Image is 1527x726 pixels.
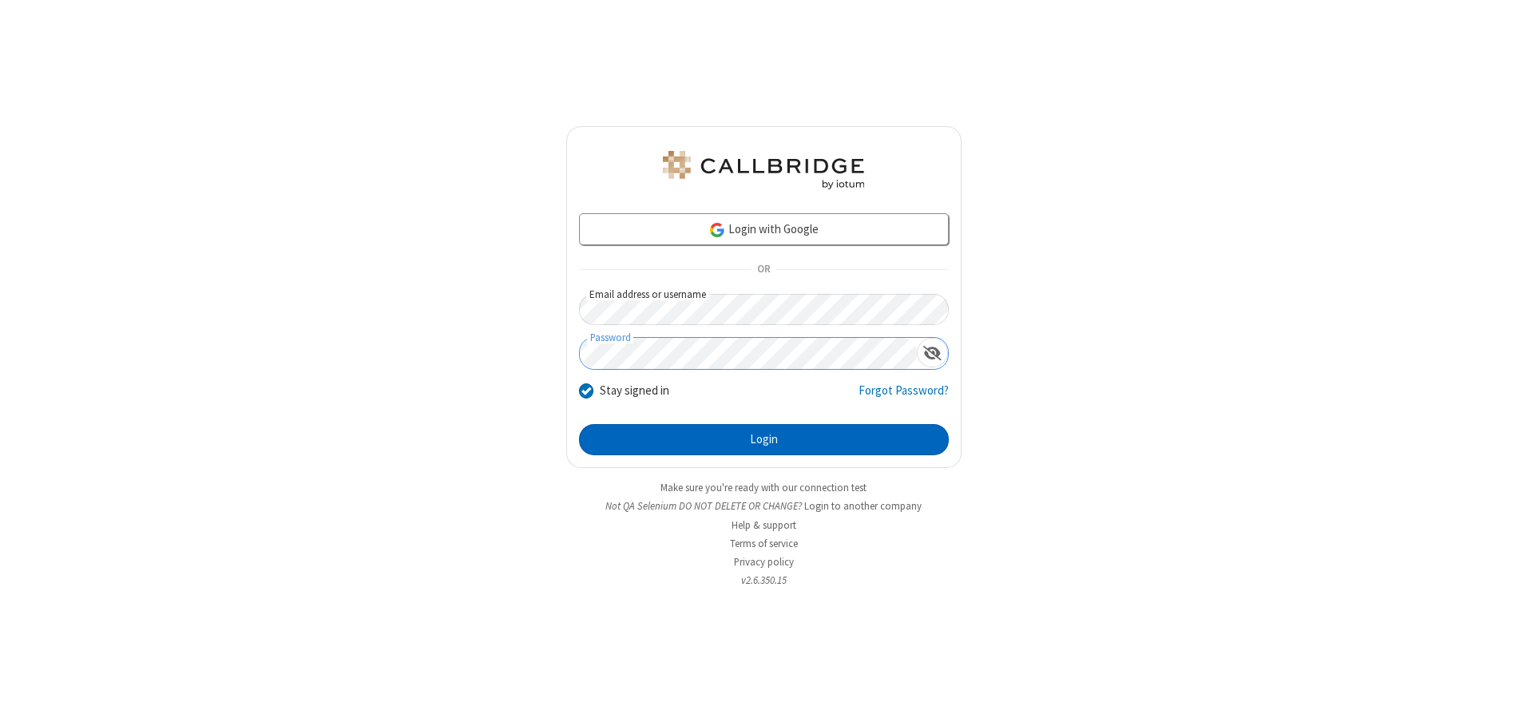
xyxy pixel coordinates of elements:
a: Forgot Password? [859,382,949,412]
li: v2.6.350.15 [566,573,962,588]
a: Login with Google [579,213,949,245]
input: Email address or username [579,294,949,325]
label: Stay signed in [600,382,669,400]
input: Password [580,338,917,369]
button: Login [579,424,949,456]
img: QA Selenium DO NOT DELETE OR CHANGE [660,151,867,189]
a: Make sure you're ready with our connection test [660,481,867,494]
span: OR [751,259,776,281]
a: Privacy policy [734,555,794,569]
div: Show password [917,338,948,367]
img: google-icon.png [708,221,726,239]
li: Not QA Selenium DO NOT DELETE OR CHANGE? [566,498,962,514]
a: Help & support [732,518,796,532]
button: Login to another company [804,498,922,514]
a: Terms of service [730,537,798,550]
